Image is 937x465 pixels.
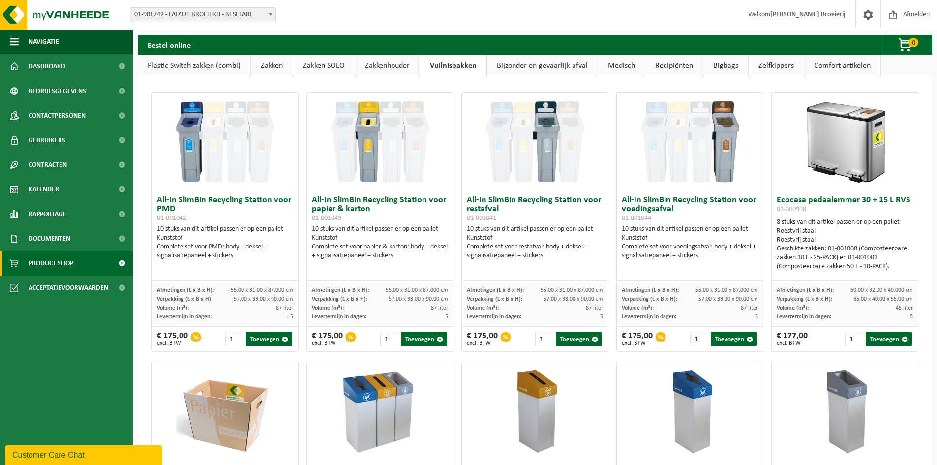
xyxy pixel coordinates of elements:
div: 8 stuks van dit artikel passen er op een pallet [777,218,913,271]
span: Bedrijfsgegevens [29,79,86,103]
div: Kunststof [622,234,758,243]
input: 1 [845,332,865,346]
span: Verpakking (L x B x H): [777,296,832,302]
span: Verpakking (L x B x H): [467,296,522,302]
span: 5 [755,314,758,320]
a: Zakken SOLO [293,55,355,77]
div: Roestvrij staal [777,227,913,236]
iframe: chat widget [5,443,164,465]
span: 01-001042 [157,215,186,222]
h3: All-In SlimBin Recycling Station voor PMD [157,196,293,222]
span: Verpakking (L x B x H): [622,296,677,302]
strong: [PERSON_NAME] Broeierij [770,11,846,18]
span: 01-001044 [622,215,651,222]
span: excl. BTW [777,341,808,346]
span: 01-000998 [777,206,806,213]
img: 01-001041 [486,93,584,191]
span: Documenten [29,226,70,251]
span: Contracten [29,153,67,177]
div: Kunststof [312,234,448,243]
span: 5 [910,314,913,320]
input: 1 [535,332,555,346]
span: Afmetingen (L x B x H): [622,287,679,293]
div: Complete set voor restafval: body + deksel + signalisatiepaneel + stickers [467,243,603,260]
div: € 175,00 [467,332,498,346]
div: € 175,00 [157,332,188,346]
h3: Ecocasa pedaalemmer 30 + 15 L RVS [777,196,913,216]
span: Verpakking (L x B x H): [312,296,367,302]
span: Afmetingen (L x B x H): [467,287,524,293]
span: 01-901742 - LAFAUT BROEIERIJ - BESELARE [130,7,276,22]
span: 57.00 x 33.00 x 90.00 cm [389,296,448,302]
span: 87 liter [276,305,293,311]
a: Plastic Switch zakken (combi) [138,55,250,77]
span: Afmetingen (L x B x H): [777,287,834,293]
div: 10 stuks van dit artikel passen er op een pallet [467,225,603,260]
span: Afmetingen (L x B x H): [157,287,214,293]
a: Bigbags [703,55,748,77]
span: Volume (m³): [312,305,344,311]
img: 02-014089 [796,362,894,461]
a: Zakken [251,55,293,77]
span: Volume (m³): [157,305,189,311]
div: Kunststof [157,234,293,243]
span: Volume (m³): [467,305,499,311]
div: € 175,00 [622,332,653,346]
span: 57.00 x 33.00 x 90.00 cm [234,296,293,302]
h3: All-In SlimBin Recycling Station voor voedingsafval [622,196,758,222]
a: Medisch [598,55,645,77]
span: 01-001041 [467,215,496,222]
span: Navigatie [29,30,59,54]
button: Toevoegen [866,332,912,346]
span: 57.00 x 33.00 x 90.00 cm [698,296,758,302]
span: Levertermijn in dagen: [157,314,212,320]
span: 55.00 x 31.00 x 87.000 cm [386,287,448,293]
div: Complete set voor PMD: body + deksel + signalisatiepaneel + stickers [157,243,293,260]
span: 5 [290,314,293,320]
img: 01-000670 [331,362,429,461]
span: Gebruikers [29,128,65,153]
div: Complete set voor papier & karton: body + deksel + signalisatiepaneel + stickers [312,243,448,260]
div: Complete set voor voedingsafval: body + deksel + signalisatiepaneel + stickers [622,243,758,260]
div: Geschikte zakken: 01-001000 (Composteerbare zakken 30 L - 25-PACK) en 01-001001 (Composteerbare z... [777,245,913,271]
a: Zelfkippers [749,55,804,77]
img: 02-014091 [486,362,584,461]
span: 0 [908,38,918,47]
div: 10 stuks van dit artikel passen er op een pallet [622,225,758,260]
span: 5 [600,314,603,320]
span: 55.00 x 31.00 x 87.000 cm [695,287,758,293]
a: Vuilnisbakken [420,55,486,77]
a: Bijzonder en gevaarlijk afval [487,55,598,77]
span: Verpakking (L x B x H): [157,296,212,302]
span: 5 [445,314,448,320]
img: 01-001043 [331,93,429,191]
a: Comfort artikelen [804,55,880,77]
span: excl. BTW [157,341,188,346]
h3: All-In SlimBin Recycling Station voor papier & karton [312,196,448,222]
span: Volume (m³): [622,305,654,311]
input: 1 [225,332,245,346]
button: Toevoegen [711,332,757,346]
span: Acceptatievoorwaarden [29,276,108,300]
span: Levertermijn in dagen: [777,314,831,320]
span: Volume (m³): [777,305,809,311]
h2: Bestel online [138,35,201,54]
span: Rapportage [29,202,66,226]
span: Kalender [29,177,59,202]
h3: All-In SlimBin Recycling Station voor restafval [467,196,603,222]
div: € 175,00 [312,332,343,346]
span: Afmetingen (L x B x H): [312,287,369,293]
a: Zakkenhouder [355,55,420,77]
span: 55.00 x 31.00 x 87.000 cm [231,287,293,293]
div: 10 stuks van dit artikel passen er op een pallet [312,225,448,260]
span: 01-001043 [312,215,341,222]
div: Roestvrij staal [777,236,913,245]
span: 65.00 x 40.00 x 55.00 cm [853,296,913,302]
span: Contactpersonen [29,103,86,128]
span: Levertermijn in dagen: [467,314,521,320]
button: Toevoegen [246,332,292,346]
span: 87 liter [586,305,603,311]
img: 01-000263 [176,362,274,461]
img: 02-014090 [641,362,739,461]
a: Recipiënten [645,55,703,77]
